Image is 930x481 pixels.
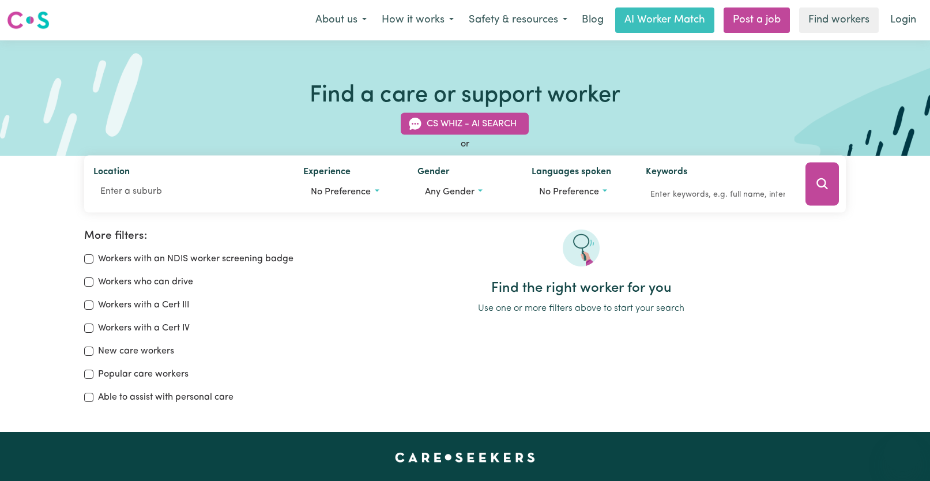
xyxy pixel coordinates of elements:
span: No preference [311,187,371,197]
span: No preference [539,187,599,197]
input: Enter keywords, e.g. full name, interests [646,186,789,204]
a: Login [883,7,923,33]
a: Careseekers logo [7,7,50,33]
div: or [84,137,845,151]
label: New care workers [98,344,174,358]
input: Enter a suburb [93,181,285,202]
a: Careseekers home page [395,453,535,462]
label: Languages spoken [532,165,611,181]
h1: Find a care or support worker [310,82,620,110]
label: Experience [303,165,351,181]
span: Any gender [425,187,475,197]
a: Blog [575,7,611,33]
img: Careseekers logo [7,10,50,31]
button: How it works [374,8,461,32]
label: Keywords [646,165,687,181]
h2: More filters: [84,230,303,243]
a: Post a job [724,7,790,33]
button: Worker gender preference [417,181,513,203]
h2: Find the right worker for you [317,280,846,297]
button: Worker language preferences [532,181,627,203]
a: Find workers [799,7,879,33]
button: About us [308,8,374,32]
label: Gender [417,165,450,181]
iframe: Button to launch messaging window [884,435,921,472]
p: Use one or more filters above to start your search [317,302,846,315]
button: Worker experience options [303,181,399,203]
label: Workers with an NDIS worker screening badge [98,252,293,266]
label: Popular care workers [98,367,189,381]
label: Location [93,165,130,181]
label: Workers with a Cert IV [98,321,190,335]
button: Safety & resources [461,8,575,32]
label: Able to assist with personal care [98,390,234,404]
label: Workers with a Cert III [98,298,189,312]
button: CS Whiz - AI Search [401,113,529,135]
label: Workers who can drive [98,275,193,289]
button: Search [805,163,839,206]
a: AI Worker Match [615,7,714,33]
